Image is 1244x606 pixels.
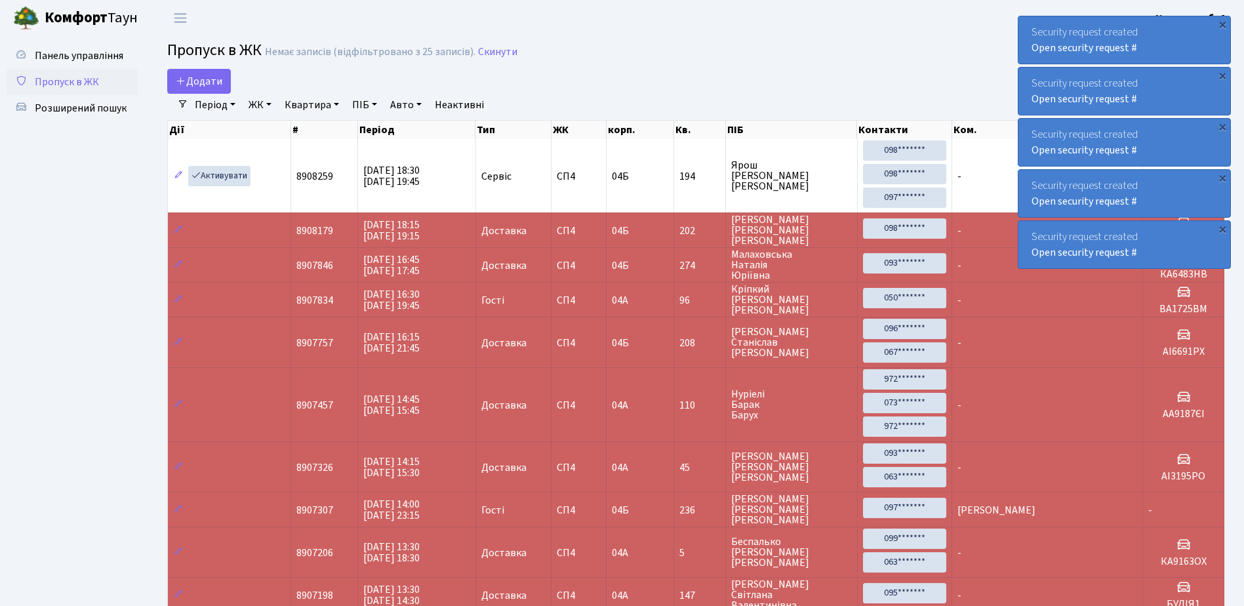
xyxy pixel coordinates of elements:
[481,295,504,306] span: Гості
[363,163,420,189] span: [DATE] 18:30 [DATE] 19:45
[957,293,961,308] span: -
[1216,222,1229,235] div: ×
[1148,268,1218,281] h5: КА6483НВ
[1018,68,1230,115] div: Security request created
[679,338,720,348] span: 208
[296,336,333,350] span: 8907757
[363,218,420,243] span: [DATE] 18:15 [DATE] 19:15
[731,536,851,568] span: Беспалько [PERSON_NAME] [PERSON_NAME]
[1148,346,1218,358] h5: АІ6691РХ
[265,46,475,58] div: Немає записів (відфільтровано з 25 записів).
[557,548,601,558] span: СП4
[481,226,527,236] span: Доставка
[1216,171,1229,184] div: ×
[481,590,527,601] span: Доставка
[478,46,517,58] a: Скинути
[731,451,851,483] span: [PERSON_NAME] [PERSON_NAME] [PERSON_NAME]
[679,462,720,473] span: 45
[679,505,720,515] span: 236
[957,336,961,350] span: -
[957,546,961,560] span: -
[731,494,851,525] span: [PERSON_NAME] [PERSON_NAME] [PERSON_NAME]
[296,258,333,273] span: 8907846
[1032,41,1137,55] a: Open security request #
[679,400,720,411] span: 110
[557,226,601,236] span: СП4
[1148,408,1218,420] h5: АА9187ЄІ
[607,121,675,139] th: корп.
[35,101,127,115] span: Розширений пошук
[679,226,720,236] span: 202
[1018,221,1230,268] div: Security request created
[612,169,629,184] span: 04Б
[481,260,527,271] span: Доставка
[35,49,123,63] span: Панель управління
[612,588,628,603] span: 04А
[957,503,1035,517] span: [PERSON_NAME]
[1148,303,1218,315] h5: ВА1725ВМ
[481,400,527,411] span: Доставка
[679,260,720,271] span: 274
[296,293,333,308] span: 8907834
[363,253,420,278] span: [DATE] 16:45 [DATE] 17:45
[612,460,628,475] span: 04А
[481,338,527,348] span: Доставка
[612,546,628,560] span: 04А
[1216,120,1229,133] div: ×
[557,400,601,411] span: СП4
[957,224,961,238] span: -
[296,460,333,475] span: 8907326
[1018,16,1230,64] div: Security request created
[363,287,420,313] span: [DATE] 16:30 [DATE] 19:45
[167,69,231,94] a: Додати
[363,455,420,480] span: [DATE] 14:15 [DATE] 15:30
[176,74,222,89] span: Додати
[679,590,720,601] span: 147
[557,338,601,348] span: СП4
[557,171,601,182] span: СП4
[475,121,552,139] th: Тип
[243,94,277,116] a: ЖК
[1148,503,1152,517] span: -
[557,505,601,515] span: СП4
[557,590,601,601] span: СП4
[612,258,629,273] span: 04Б
[731,249,851,281] span: Малаховська Наталія Юріївна
[957,588,961,603] span: -
[279,94,344,116] a: Квартира
[957,169,961,184] span: -
[552,121,607,139] th: ЖК
[1216,18,1229,31] div: ×
[358,121,475,139] th: Період
[957,398,961,413] span: -
[1148,470,1218,483] h5: АІ3195РО
[612,293,628,308] span: 04А
[296,398,333,413] span: 8907457
[731,327,851,358] span: [PERSON_NAME] Станіслав [PERSON_NAME]
[731,160,851,192] span: Ярош [PERSON_NAME] [PERSON_NAME]
[674,121,726,139] th: Кв.
[363,330,420,355] span: [DATE] 16:15 [DATE] 21:45
[679,295,720,306] span: 96
[45,7,108,28] b: Комфорт
[13,5,39,31] img: logo.png
[1148,555,1218,568] h5: КА9163ОХ
[612,503,629,517] span: 04Б
[167,39,262,62] span: Пропуск в ЖК
[557,260,601,271] span: СП4
[1032,245,1137,260] a: Open security request #
[679,171,720,182] span: 194
[857,121,952,139] th: Контакти
[164,7,197,29] button: Переключити навігацію
[7,69,138,95] a: Пропуск в ЖК
[1032,143,1137,157] a: Open security request #
[296,546,333,560] span: 8907206
[1032,194,1137,209] a: Open security request #
[35,75,99,89] span: Пропуск в ЖК
[957,258,961,273] span: -
[363,540,420,565] span: [DATE] 13:30 [DATE] 18:30
[190,94,241,116] a: Період
[347,94,382,116] a: ПІБ
[296,169,333,184] span: 8908259
[291,121,358,139] th: #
